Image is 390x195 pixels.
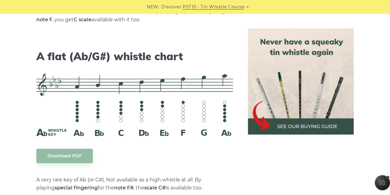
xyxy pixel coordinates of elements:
p: G whistles are more used as low (alto) whistles. By playing a , you get available with it too. [36,8,233,24]
img: tin whistle buying guide [248,28,354,135]
h2: A flat (Ab/G#) whistle chart [36,50,233,63]
span: NEW: [147,3,159,10]
p: A very rare key of Ab (or G#). Not available as a high whistle at all. By playing for the , the i... [36,176,233,192]
a: Download PDF [36,149,93,163]
a: PST10 - Tin Whistle Course [183,3,244,10]
strong: special fingering note F [36,9,225,23]
img: A flat (Ab) Whistle Fingering Chart And Notes [36,73,233,136]
strong: C scale [74,17,92,23]
strong: special fingering [55,185,98,191]
strong: scale C# [144,185,166,191]
span: Discover [161,3,182,10]
strong: note F# [114,185,133,191]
